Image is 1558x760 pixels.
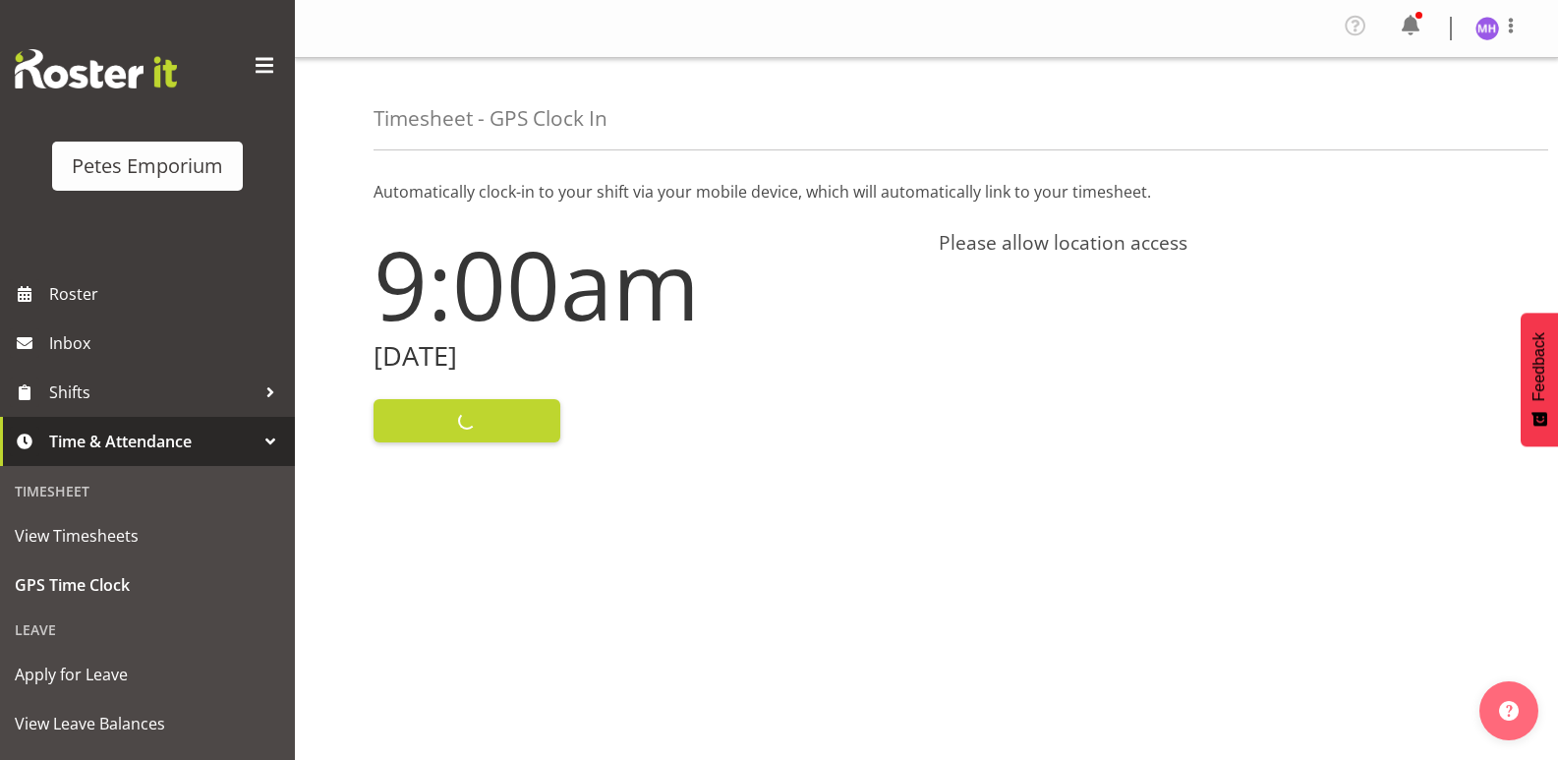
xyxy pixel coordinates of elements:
span: Feedback [1530,332,1548,401]
h2: [DATE] [374,341,915,372]
span: View Timesheets [15,521,280,551]
span: Shifts [49,378,256,407]
a: Apply for Leave [5,650,290,699]
span: Time & Attendance [49,427,256,456]
span: Roster [49,279,285,309]
h4: Please allow location access [939,231,1480,255]
span: View Leave Balances [15,709,280,738]
span: Inbox [49,328,285,358]
div: Leave [5,610,290,650]
h1: 9:00am [374,231,915,337]
p: Automatically clock-in to your shift via your mobile device, which will automatically link to you... [374,180,1479,204]
button: Feedback - Show survey [1521,313,1558,446]
a: View Leave Balances [5,699,290,748]
h4: Timesheet - GPS Clock In [374,107,607,130]
span: GPS Time Clock [15,570,280,600]
a: GPS Time Clock [5,560,290,610]
img: mackenzie-halford4471.jpg [1475,17,1499,40]
img: help-xxl-2.png [1499,701,1519,721]
div: Timesheet [5,471,290,511]
span: Apply for Leave [15,660,280,689]
div: Petes Emporium [72,151,223,181]
img: Rosterit website logo [15,49,177,88]
a: View Timesheets [5,511,290,560]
